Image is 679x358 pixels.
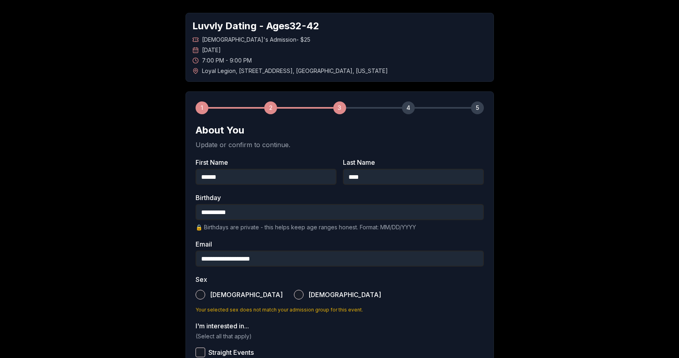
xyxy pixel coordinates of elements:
span: [DATE] [202,46,221,54]
span: [DEMOGRAPHIC_DATA]'s Admission - $25 [202,36,310,44]
label: Sex [196,276,484,283]
label: I'm interested in... [196,323,484,329]
p: (Select all that apply) [196,332,484,340]
span: [DEMOGRAPHIC_DATA] [308,291,381,298]
span: Loyal Legion , [STREET_ADDRESS] , [GEOGRAPHIC_DATA] , [US_STATE] [202,67,388,75]
div: 2 [264,101,277,114]
label: Birthday [196,194,484,201]
div: 3 [333,101,346,114]
button: [DEMOGRAPHIC_DATA] [294,290,304,299]
span: Straight Events [208,349,254,356]
div: 5 [471,101,484,114]
label: First Name [196,159,336,166]
label: Email [196,241,484,247]
p: 🔒 Birthdays are private - this helps keep age ranges honest. Format: MM/DD/YYYY [196,223,484,231]
button: [DEMOGRAPHIC_DATA] [196,290,205,299]
div: 4 [402,101,415,114]
h2: About You [196,124,484,137]
label: Last Name [343,159,484,166]
h1: Luvvly Dating - Ages 32 - 42 [192,20,487,32]
button: Straight Events [196,348,205,357]
div: 1 [196,101,208,114]
span: 7:00 PM - 9:00 PM [202,57,252,65]
p: Your selected sex does not match your admission group for this event. [196,307,484,313]
p: Update or confirm to continue. [196,140,484,150]
span: [DEMOGRAPHIC_DATA] [210,291,283,298]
